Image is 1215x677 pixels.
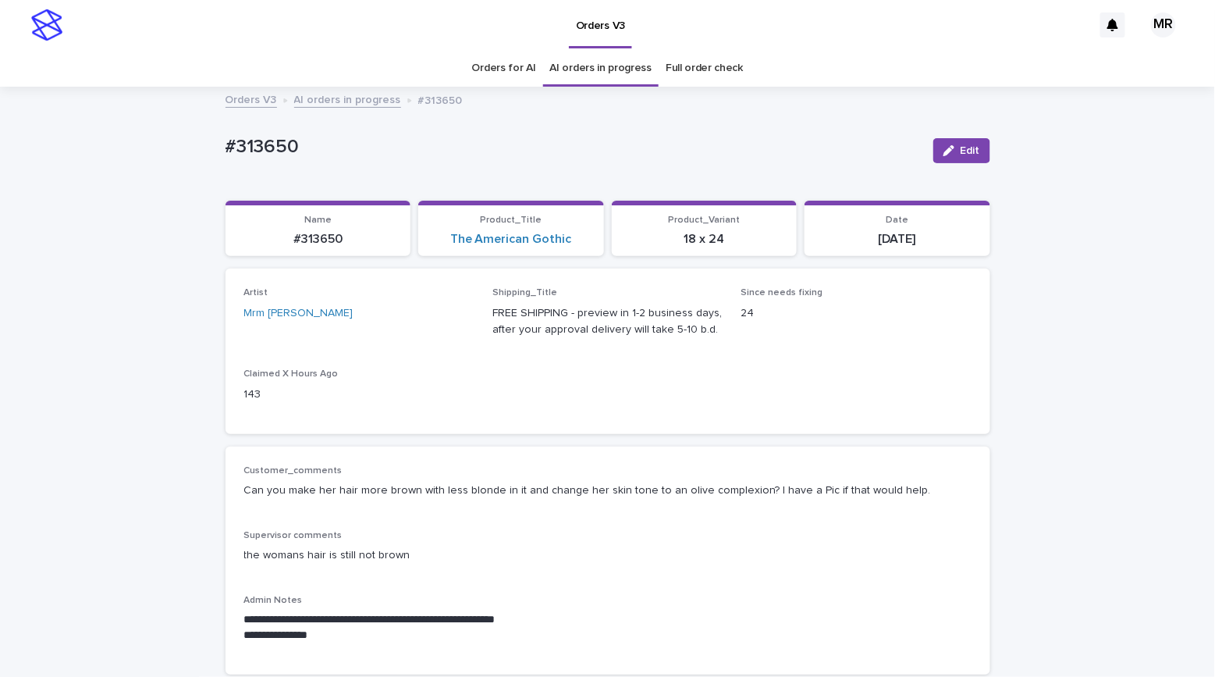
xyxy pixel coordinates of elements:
span: Supervisor comments [244,531,343,540]
p: the womans hair is still not brown [244,547,972,564]
a: Orders V3 [226,90,277,108]
a: AI orders in progress [550,50,652,87]
span: Admin Notes [244,596,303,605]
span: Product_Title [480,216,542,225]
p: #313650 [226,136,921,159]
p: #313650 [235,232,402,247]
a: AI orders in progress [294,90,401,108]
span: Edit [961,145,980,156]
p: #313650 [418,91,463,108]
p: FREE SHIPPING - preview in 1-2 business days, after your approval delivery will take 5-10 b.d. [492,305,723,338]
a: Orders for AI [472,50,536,87]
span: Name [304,216,332,225]
button: Edit [933,138,990,163]
span: Shipping_Title [492,288,557,298]
p: [DATE] [814,232,981,247]
span: Artist [244,288,268,298]
p: 143 [244,387,474,403]
span: Since needs fixing [741,288,823,298]
a: Mrm [PERSON_NAME] [244,305,353,322]
a: The American Gothic [450,232,572,247]
a: Full order check [666,50,743,87]
span: Product_Variant [668,216,740,225]
div: MR [1151,12,1176,37]
p: 18 x 24 [621,232,788,247]
p: 24 [741,305,972,322]
span: Claimed X Hours Ago [244,369,339,379]
img: stacker-logo-s-only.png [31,9,62,41]
span: Date [886,216,908,225]
span: Customer_comments [244,466,343,476]
p: Can you make her hair more brown with less blonde in it and change her skin tone to an olive comp... [244,483,972,499]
